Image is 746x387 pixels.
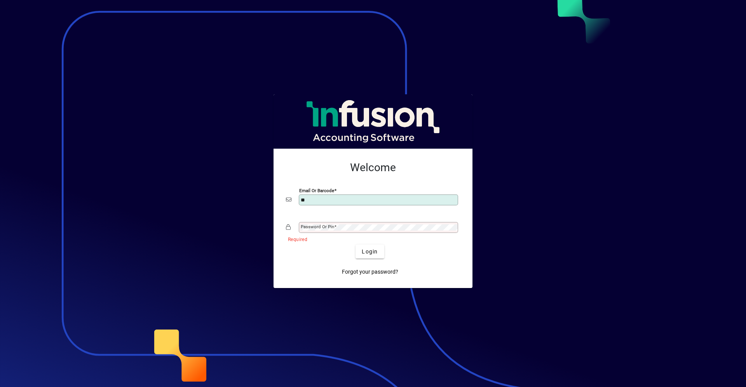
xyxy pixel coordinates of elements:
[356,245,384,259] button: Login
[299,188,334,193] mat-label: Email or Barcode
[362,248,378,256] span: Login
[301,224,334,229] mat-label: Password or Pin
[286,161,460,174] h2: Welcome
[339,265,401,279] a: Forgot your password?
[288,235,454,243] mat-error: Required
[342,268,398,276] span: Forgot your password?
